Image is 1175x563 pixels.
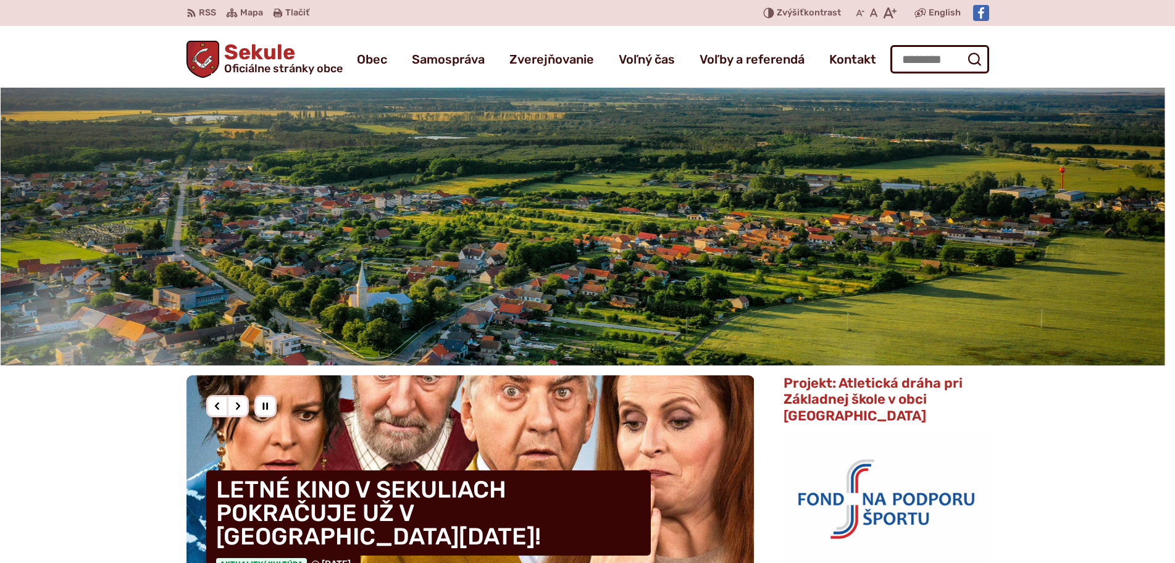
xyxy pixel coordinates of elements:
[254,395,277,417] div: Pozastaviť pohyb slajdera
[926,6,963,20] a: English
[700,42,805,77] a: Voľby a referendá
[227,395,249,417] div: Nasledujúci slajd
[829,42,876,77] a: Kontakt
[619,42,675,77] a: Voľný čas
[206,395,228,417] div: Predošlý slajd
[973,5,989,21] img: Prejsť na Facebook stránku
[777,8,841,19] span: kontrast
[199,6,216,20] span: RSS
[929,6,961,20] span: English
[285,8,309,19] span: Tlačiť
[357,42,387,77] a: Obec
[219,42,343,74] h1: Sekule
[186,41,220,78] img: Prejsť na domovskú stránku
[240,6,263,20] span: Mapa
[777,7,804,18] span: Zvýšiť
[784,375,963,424] span: Projekt: Atletická dráha pri Základnej škole v obci [GEOGRAPHIC_DATA]
[206,470,651,556] h4: LETNÉ KINO V SEKULIACH POKRAČUJE UŽ V [GEOGRAPHIC_DATA][DATE]!
[412,42,485,77] a: Samospráva
[509,42,594,77] a: Zverejňovanie
[224,63,343,74] span: Oficiálne stránky obce
[186,41,343,78] a: Logo Sekule, prejsť na domovskú stránku.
